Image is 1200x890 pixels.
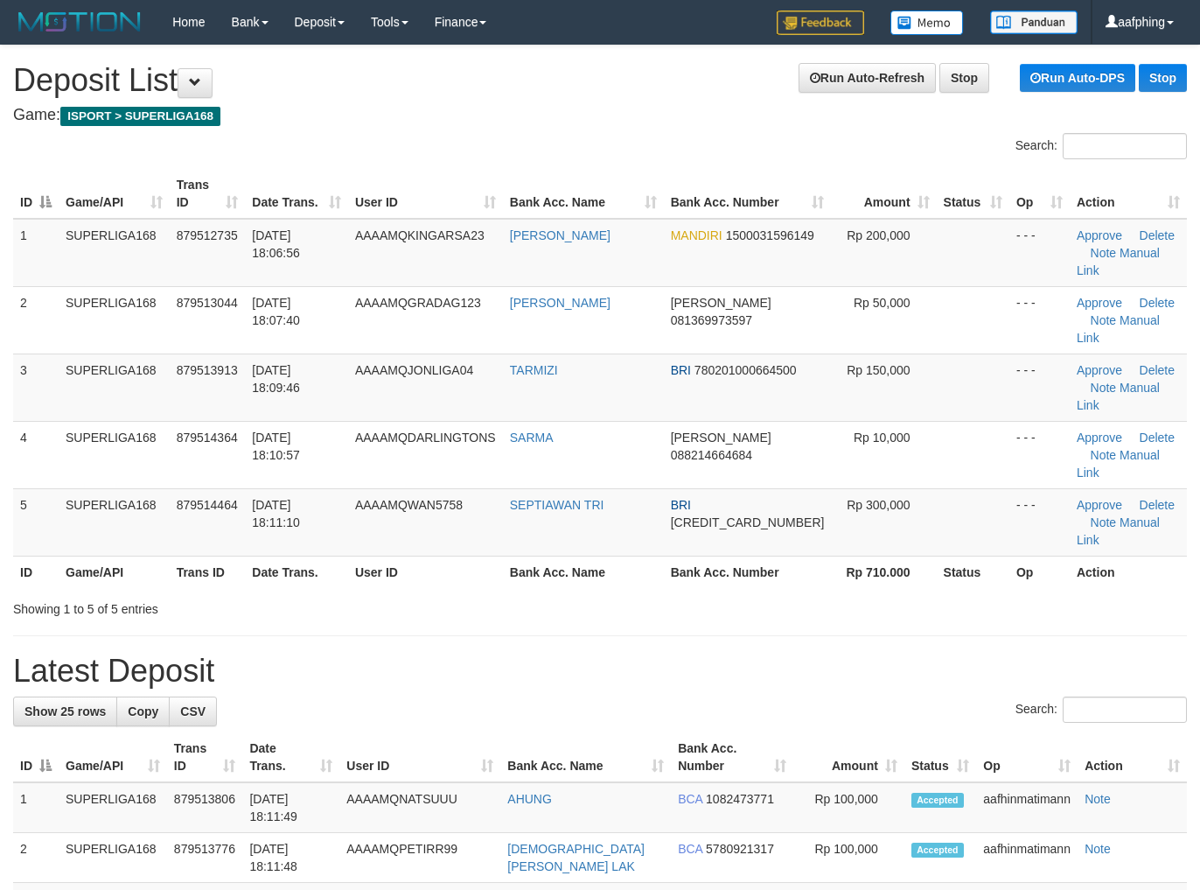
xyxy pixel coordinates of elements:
[904,732,976,782] th: Status: activate to sort column ascending
[1140,228,1175,242] a: Delete
[831,169,936,219] th: Amount: activate to sort column ascending
[937,556,1009,588] th: Status
[1077,228,1122,242] a: Approve
[339,732,500,782] th: User ID: activate to sort column ascending
[507,842,645,873] a: [DEMOGRAPHIC_DATA][PERSON_NAME] LAK
[167,732,243,782] th: Trans ID: activate to sort column ascending
[59,219,170,287] td: SUPERLIGA168
[510,431,554,445] a: SARMA
[847,363,910,377] span: Rp 150,000
[59,488,170,556] td: SUPERLIGA168
[252,228,300,260] span: [DATE] 18:06:56
[671,515,825,529] span: Copy 685901009472532 to clipboard
[242,732,339,782] th: Date Trans.: activate to sort column ascending
[799,63,936,93] a: Run Auto-Refresh
[339,782,500,833] td: AAAAMQNATSUUU
[694,363,797,377] span: Copy 780201000664500 to clipboard
[1091,448,1117,462] a: Note
[1015,697,1187,723] label: Search:
[1070,169,1187,219] th: Action: activate to sort column ascending
[169,697,217,726] a: CSV
[671,296,771,310] span: [PERSON_NAME]
[911,793,964,808] span: Accepted
[939,63,989,93] a: Stop
[1077,515,1160,547] a: Manual Link
[854,296,910,310] span: Rp 50,000
[1140,431,1175,445] a: Delete
[854,431,910,445] span: Rp 10,000
[59,782,167,833] td: SUPERLIGA168
[1009,169,1070,219] th: Op: activate to sort column ascending
[13,654,1187,689] h1: Latest Deposit
[937,169,1009,219] th: Status: activate to sort column ascending
[503,169,664,219] th: Bank Acc. Name: activate to sort column ascending
[500,732,671,782] th: Bank Acc. Name: activate to sort column ascending
[664,169,832,219] th: Bank Acc. Number: activate to sort column ascending
[1077,363,1122,377] a: Approve
[671,732,793,782] th: Bank Acc. Number: activate to sort column ascending
[59,286,170,354] td: SUPERLIGA168
[339,833,500,883] td: AAAAMQPETIRR99
[726,228,814,242] span: Copy 1500031596149 to clipboard
[1077,246,1160,277] a: Manual Link
[13,697,117,726] a: Show 25 rows
[242,833,339,883] td: [DATE] 18:11:48
[671,313,752,327] span: Copy 081369973597 to clipboard
[1009,421,1070,488] td: - - -
[793,732,904,782] th: Amount: activate to sort column ascending
[510,228,610,242] a: [PERSON_NAME]
[13,833,59,883] td: 2
[167,833,243,883] td: 879513776
[1140,296,1175,310] a: Delete
[245,556,348,588] th: Date Trans.
[170,169,246,219] th: Trans ID: activate to sort column ascending
[831,556,936,588] th: Rp 710.000
[1091,246,1117,260] a: Note
[671,448,752,462] span: Copy 088214664684 to clipboard
[252,498,300,529] span: [DATE] 18:11:10
[177,228,238,242] span: 879512735
[793,833,904,883] td: Rp 100,000
[1077,313,1160,345] a: Manual Link
[13,169,59,219] th: ID: activate to sort column descending
[13,286,59,354] td: 2
[355,498,463,512] span: AAAAMQWAN5758
[59,732,167,782] th: Game/API: activate to sort column ascending
[1085,842,1111,856] a: Note
[1091,381,1117,395] a: Note
[1063,133,1187,159] input: Search:
[1077,431,1122,445] a: Approve
[252,363,300,395] span: [DATE] 18:09:46
[59,833,167,883] td: SUPERLIGA168
[671,228,722,242] span: MANDIRI
[177,296,238,310] span: 879513044
[24,704,106,718] span: Show 25 rows
[355,363,473,377] span: AAAAMQJONLIGA04
[177,498,238,512] span: 879514464
[1085,792,1111,806] a: Note
[128,704,158,718] span: Copy
[13,732,59,782] th: ID: activate to sort column descending
[671,431,771,445] span: [PERSON_NAME]
[355,228,485,242] span: AAAAMQKINGARSA23
[177,431,238,445] span: 879514364
[1139,64,1187,92] a: Stop
[890,11,964,35] img: Button%20Memo.svg
[59,169,170,219] th: Game/API: activate to sort column ascending
[847,228,910,242] span: Rp 200,000
[1091,515,1117,529] a: Note
[976,732,1078,782] th: Op: activate to sort column ascending
[1078,732,1187,782] th: Action: activate to sort column ascending
[503,556,664,588] th: Bank Acc. Name
[1070,556,1187,588] th: Action
[847,498,910,512] span: Rp 300,000
[1077,448,1160,480] a: Manual Link
[1140,498,1175,512] a: Delete
[242,782,339,833] td: [DATE] 18:11:49
[13,354,59,421] td: 3
[1077,381,1160,412] a: Manual Link
[59,556,170,588] th: Game/API
[13,9,146,35] img: MOTION_logo.png
[777,11,864,35] img: Feedback.jpg
[348,169,503,219] th: User ID: activate to sort column ascending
